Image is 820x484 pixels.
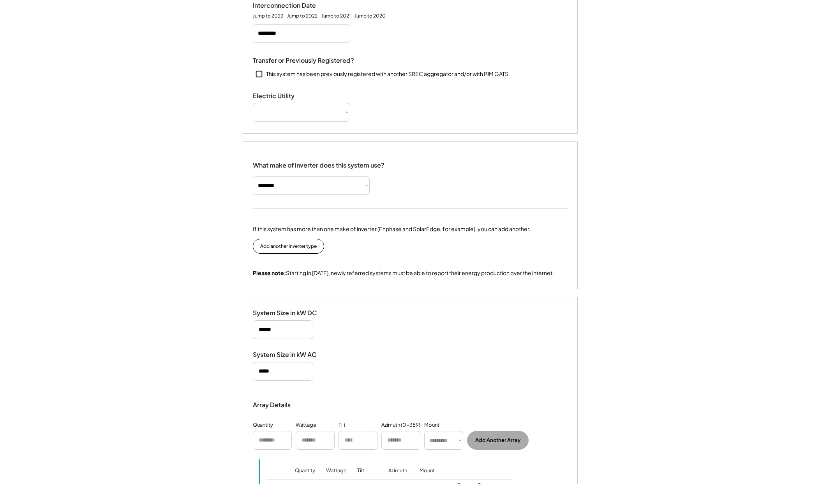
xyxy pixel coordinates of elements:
button: Add another inverter type [253,239,324,254]
div: System Size in kW DC [253,309,331,317]
div: This system has been previously registered with another SREC aggregator and/or with PJM GATS [266,70,508,78]
div: Interconnection Date [253,2,331,10]
div: What make of inverter does this system use? [253,154,384,171]
div: Jump to 2020 [354,13,386,19]
div: Jump to 2022 [287,13,317,19]
div: Wattage [296,421,316,429]
div: Transfer or Previously Registered? [253,57,354,65]
div: Electric Utility [253,92,331,100]
div: Mount [424,421,439,429]
div: Array Details [253,400,292,410]
div: System Size in kW AC [253,351,331,359]
div: Jump to 2021 [321,13,351,19]
div: If this system has more than one make of inverter (Enphase and SolarEdge, for example), you can a... [253,225,531,233]
button: Add Another Array [467,431,529,450]
div: Jump to 2023 [253,13,283,19]
div: Tilt [339,421,346,429]
strong: Please note: [253,269,286,276]
div: Quantity [253,421,273,429]
div: Starting in [DATE], newly referred systems must be able to report their energy production over th... [253,269,554,277]
div: Azimuth (0-359) [381,421,420,429]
